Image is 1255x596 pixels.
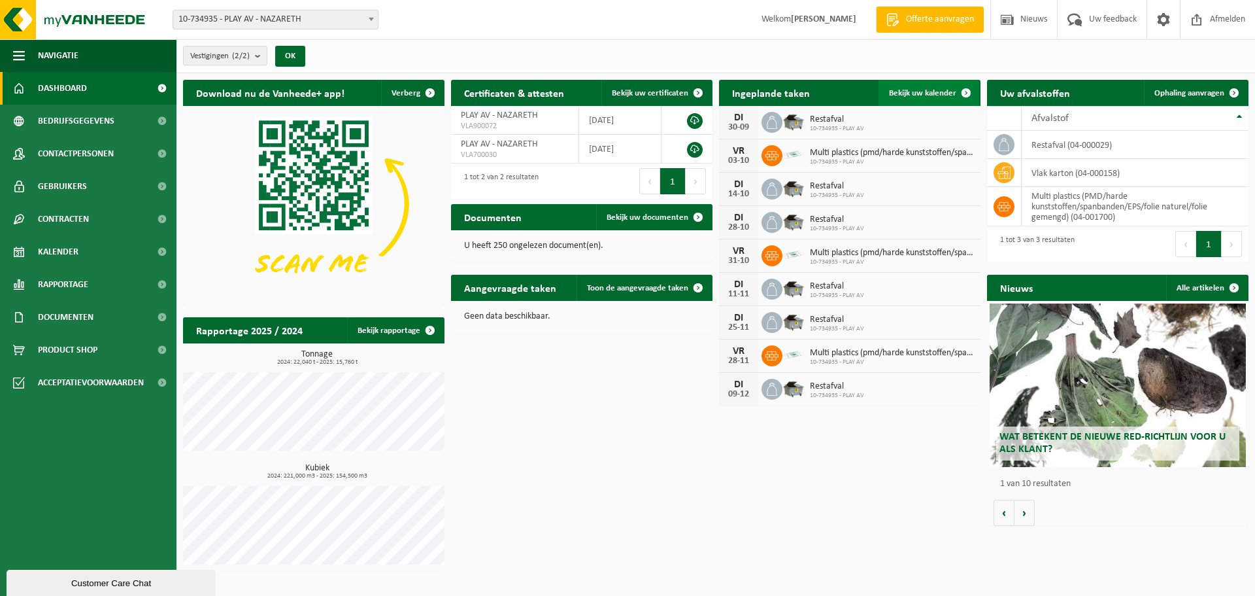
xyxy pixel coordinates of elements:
button: OK [275,46,305,67]
a: Bekijk uw kalender [878,80,979,106]
h2: Aangevraagde taken [451,275,569,300]
td: [DATE] [579,135,662,164]
span: Kalender [38,236,78,268]
h2: Documenten [451,204,535,230]
div: VR [726,146,752,156]
span: PLAY AV - NAZARETH [461,111,538,120]
span: Navigatie [38,39,78,72]
div: 28-10 [726,223,752,232]
img: WB-5000-GAL-GY-01 [782,377,805,399]
span: 2024: 22,040 t - 2025: 15,760 t [190,359,444,366]
h2: Ingeplande taken [719,80,823,105]
h2: Certificaten & attesten [451,80,577,105]
div: VR [726,246,752,256]
span: Bekijk uw documenten [607,213,688,222]
a: Offerte aanvragen [876,7,984,33]
a: Alle artikelen [1166,275,1247,301]
div: 30-09 [726,123,752,132]
span: Restafval [810,381,864,392]
iframe: chat widget [7,567,218,596]
span: VLA700030 [461,150,569,160]
span: Afvalstof [1031,113,1069,124]
span: 10-734935 - PLAY AV [810,359,974,366]
button: Previous [1175,231,1196,257]
span: Restafval [810,215,864,225]
div: 14-10 [726,190,752,199]
div: 1 tot 2 van 2 resultaten [458,167,539,196]
span: Product Shop [38,334,97,366]
span: Restafval [810,281,864,292]
button: 1 [1196,231,1222,257]
span: VLA900072 [461,121,569,131]
span: Multi plastics (pmd/harde kunststoffen/spanbanden/eps/folie naturel/folie gemeng... [810,348,974,359]
p: 1 van 10 resultaten [1000,480,1242,489]
h2: Rapportage 2025 / 2024 [183,317,316,343]
img: LP-SK-00500-LPE-16 [782,343,805,366]
span: Restafval [810,315,864,325]
span: Restafval [810,181,864,192]
a: Bekijk rapportage [347,317,443,343]
a: Toon de aangevraagde taken [577,275,711,301]
img: WB-5000-GAL-GY-01 [782,210,805,232]
strong: [PERSON_NAME] [791,14,856,24]
h3: Tonnage [190,350,444,366]
div: 31-10 [726,256,752,266]
div: 11-11 [726,290,752,299]
h3: Kubiek [190,464,444,480]
span: 10-734935 - PLAY AV [810,225,864,233]
span: 10-734935 - PLAY AV [810,292,864,300]
span: 10-734935 - PLAY AV [810,392,864,400]
img: LP-SK-00500-LPE-16 [782,143,805,166]
span: Bekijk uw certificaten [612,89,688,97]
span: PLAY AV - NAZARETH [461,139,538,149]
span: Bekijk uw kalender [889,89,956,97]
span: Contracten [38,203,89,236]
div: DI [726,379,752,390]
h2: Uw afvalstoffen [987,80,1083,105]
img: Download de VHEPlus App [183,106,444,302]
div: 1 tot 3 van 3 resultaten [994,230,1075,258]
span: Wat betekent de nieuwe RED-richtlijn voor u als klant? [999,432,1226,455]
td: vlak karton (04-000158) [1022,159,1248,187]
span: Acceptatievoorwaarden [38,366,144,399]
button: Next [686,168,706,194]
button: Vorige [994,500,1014,526]
div: DI [726,113,752,123]
img: WB-5000-GAL-GY-01 [782,277,805,299]
span: 10-734935 - PLAY AV [810,192,864,200]
span: 10-734935 - PLAY AV [810,125,864,133]
p: Geen data beschikbaar. [464,312,699,321]
span: 10-734935 - PLAY AV - NAZARETH [173,10,378,29]
img: WB-5000-GAL-GY-01 [782,310,805,332]
span: Contactpersonen [38,137,114,170]
span: 2024: 221,000 m3 - 2025: 154,500 m3 [190,473,444,480]
div: DI [726,213,752,223]
span: Toon de aangevraagde taken [587,284,688,292]
span: 10-734935 - PLAY AV - NAZARETH [173,10,378,29]
a: Bekijk uw certificaten [601,80,711,106]
p: U heeft 250 ongelezen document(en). [464,241,699,251]
div: 09-12 [726,390,752,399]
span: Rapportage [38,268,88,301]
td: restafval (04-000029) [1022,131,1248,159]
button: Previous [639,168,660,194]
span: Restafval [810,114,864,125]
h2: Nieuws [987,275,1046,300]
div: DI [726,179,752,190]
span: Bedrijfsgegevens [38,105,114,137]
img: WB-5000-GAL-GY-01 [782,110,805,132]
span: 10-734935 - PLAY AV [810,158,974,166]
div: VR [726,346,752,357]
img: LP-SK-00500-LPE-16 [782,243,805,266]
span: Verberg [392,89,420,97]
span: Ophaling aanvragen [1154,89,1224,97]
div: DI [726,313,752,323]
button: Verberg [381,80,443,106]
span: Documenten [38,301,93,334]
span: Dashboard [38,72,87,105]
div: 25-11 [726,323,752,332]
a: Wat betekent de nieuwe RED-richtlijn voor u als klant? [990,304,1246,467]
span: Multi plastics (pmd/harde kunststoffen/spanbanden/eps/folie naturel/folie gemeng... [810,148,974,158]
button: Next [1222,231,1242,257]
